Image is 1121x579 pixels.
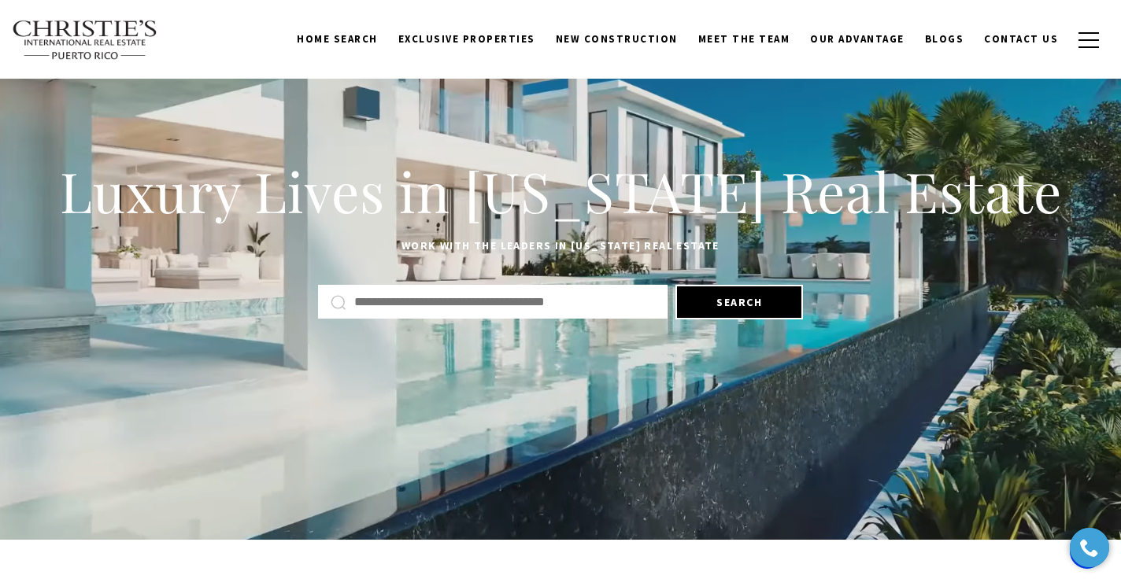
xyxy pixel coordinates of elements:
p: Work with the leaders in [US_STATE] Real Estate [49,237,1072,256]
input: Search by Address, City, or Neighborhood [354,292,655,312]
iframe: bss-luxurypresence [797,16,1105,253]
button: Search [675,285,803,319]
a: Meet the Team [688,24,801,54]
h1: Luxury Lives in [US_STATE] Real Estate [49,157,1072,226]
span: Exclusive Properties [398,32,535,46]
img: Christie's International Real Estate text transparent background [12,20,158,61]
a: Home Search [287,24,388,54]
a: New Construction [546,24,688,54]
a: Exclusive Properties [388,24,546,54]
span: New Construction [556,32,678,46]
